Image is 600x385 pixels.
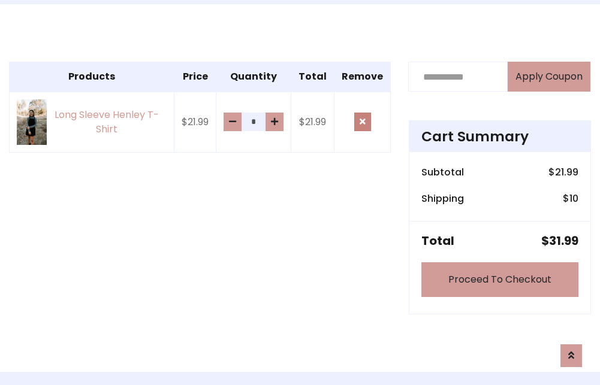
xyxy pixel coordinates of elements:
span: 10 [569,192,578,205]
h6: $ [548,166,578,178]
th: Quantity [216,62,291,92]
h4: Cart Summary [421,128,578,145]
td: $21.99 [174,92,216,152]
th: Products [10,62,174,92]
h5: Total [421,234,454,248]
a: Proceed To Checkout [421,262,578,297]
td: $21.99 [291,92,334,152]
h6: $ [563,193,578,204]
h5: $ [541,234,578,248]
h6: Subtotal [421,166,464,178]
button: Apply Coupon [508,62,590,92]
a: Long Sleeve Henley T-Shirt [17,99,167,144]
th: Remove [334,62,391,92]
span: 31.99 [549,232,578,249]
th: Price [174,62,216,92]
span: 21.99 [555,165,578,179]
th: Total [291,62,334,92]
h6: Shipping [421,193,464,204]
